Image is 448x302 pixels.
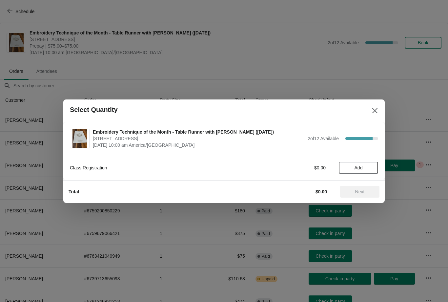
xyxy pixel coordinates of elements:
[93,142,304,148] span: [DATE] 10:00 am America/[GEOGRAPHIC_DATA]
[70,164,252,171] div: Class Registration
[355,165,363,170] span: Add
[70,106,118,114] h2: Select Quantity
[308,136,339,141] span: 2 of 12 Available
[72,129,87,148] img: Embroidery Technique of the Month - Table Runner with BERNINA Cutwork (September 9, 2025) | 1300 ...
[93,129,304,135] span: Embroidery Technique of the Month - Table Runner with [PERSON_NAME] ([DATE])
[339,162,378,174] button: Add
[265,164,326,171] div: $0.00
[369,105,381,117] button: Close
[93,135,304,142] span: [STREET_ADDRESS]
[316,189,327,194] strong: $0.00
[69,189,79,194] strong: Total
